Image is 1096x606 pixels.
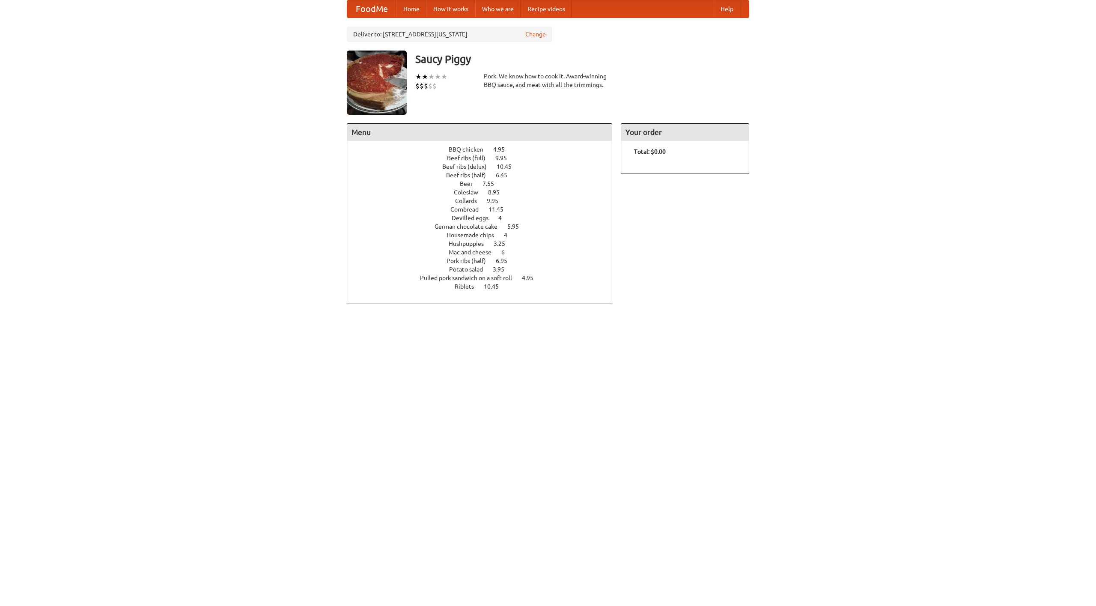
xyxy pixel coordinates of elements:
span: 10.45 [484,283,507,290]
span: Potato salad [449,266,491,273]
a: German chocolate cake 5.95 [435,223,535,230]
a: Beef ribs (delux) 10.45 [442,163,527,170]
li: $ [432,81,437,91]
a: Riblets 10.45 [455,283,515,290]
a: Change [525,30,546,39]
span: Pork ribs (half) [447,257,494,264]
li: ★ [415,72,422,81]
li: ★ [441,72,447,81]
a: Beer 7.55 [460,180,510,187]
a: Recipe videos [521,0,572,18]
a: Devilled eggs 4 [452,215,518,221]
span: Cornbread [450,206,487,213]
h4: Your order [621,124,749,141]
span: BBQ chicken [449,146,492,153]
a: Mac and cheese 6 [449,249,521,256]
span: Collards [455,197,485,204]
h4: Menu [347,124,612,141]
span: Devilled eggs [452,215,497,221]
span: 7.55 [482,180,503,187]
b: Total: $0.00 [634,148,666,155]
span: 10.45 [497,163,520,170]
a: How it works [426,0,475,18]
span: 4.95 [493,146,513,153]
li: $ [415,81,420,91]
a: FoodMe [347,0,396,18]
a: Coleslaw 8.95 [454,189,515,196]
span: 4 [498,215,510,221]
span: Coleslaw [454,189,487,196]
a: Cornbread 11.45 [450,206,519,213]
a: Help [714,0,740,18]
div: Pork. We know how to cook it. Award-winning BBQ sauce, and meat with all the trimmings. [484,72,612,89]
span: Beef ribs (half) [446,172,494,179]
span: Housemade chips [447,232,503,239]
span: 11.45 [488,206,512,213]
a: Housemade chips 4 [447,232,523,239]
span: 4 [504,232,516,239]
a: Beef ribs (half) 6.45 [446,172,523,179]
span: Beef ribs (full) [447,155,494,161]
li: $ [424,81,428,91]
span: Hushpuppies [449,240,492,247]
li: $ [420,81,424,91]
a: BBQ chicken 4.95 [449,146,521,153]
img: angular.jpg [347,51,407,115]
span: 6.45 [496,172,516,179]
a: Collards 9.95 [455,197,514,204]
span: Beer [460,180,481,187]
div: Deliver to: [STREET_ADDRESS][US_STATE] [347,27,552,42]
span: 8.95 [488,189,508,196]
span: Mac and cheese [449,249,500,256]
h3: Saucy Piggy [415,51,749,68]
a: Hushpuppies 3.25 [449,240,521,247]
span: 4.95 [522,275,542,281]
span: 9.95 [495,155,515,161]
a: Potato salad 3.95 [449,266,520,273]
a: Pulled pork sandwich on a soft roll 4.95 [420,275,549,281]
a: Pork ribs (half) 6.95 [447,257,523,264]
li: ★ [435,72,441,81]
span: 9.95 [487,197,507,204]
li: $ [428,81,432,91]
li: ★ [422,72,428,81]
span: Riblets [455,283,482,290]
a: Beef ribs (full) 9.95 [447,155,523,161]
span: German chocolate cake [435,223,506,230]
span: 6.95 [496,257,516,264]
li: ★ [428,72,435,81]
span: 3.25 [494,240,514,247]
span: Beef ribs (delux) [442,163,495,170]
a: Who we are [475,0,521,18]
a: Home [396,0,426,18]
span: 6 [501,249,513,256]
span: 3.95 [493,266,513,273]
span: 5.95 [507,223,527,230]
span: Pulled pork sandwich on a soft roll [420,275,521,281]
